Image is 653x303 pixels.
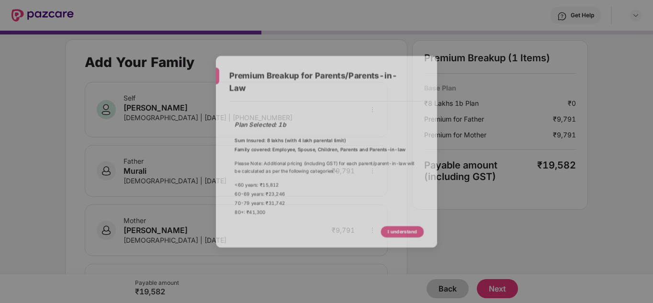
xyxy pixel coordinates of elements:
[195,232,458,243] p: 80+: ₹41,300
[195,219,458,230] p: 70-79 years: ₹31,742
[195,143,458,153] p: Family covered: Employee, Spouse, Children, Parents and Parents-in-law
[188,24,442,79] div: Premium Breakup for Parents/Parents-in-Law
[195,130,458,140] p: Sum Insured: 8 lakhs (with 4 lakh parental limit)
[414,260,456,271] div: I understand
[195,206,458,217] p: 60-69 years: ₹23,246
[195,163,458,184] p: Please Note: Additional pricing (including GST) for each parent/parent-in-law will be calculated ...
[195,107,458,120] p: Plan Selected: 1b
[195,193,458,204] p: <60 years: ₹15,812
